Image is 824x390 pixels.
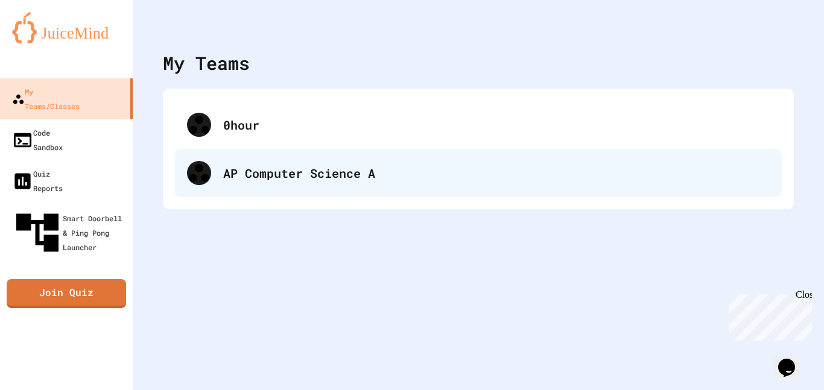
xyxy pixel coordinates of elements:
[12,125,63,154] div: Code Sandbox
[724,289,812,341] iframe: chat widget
[12,84,80,113] div: My Teams/Classes
[223,164,770,182] div: AP Computer Science A
[163,49,250,77] div: My Teams
[773,342,812,378] iframe: chat widget
[12,12,121,43] img: logo-orange.svg
[7,279,126,308] a: Join Quiz
[12,207,128,258] div: Smart Doorbell & Ping Pong Launcher
[12,166,63,195] div: Quiz Reports
[223,116,770,134] div: 0hour
[175,149,782,197] div: AP Computer Science A
[5,5,83,77] div: Chat with us now!Close
[175,101,782,149] div: 0hour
